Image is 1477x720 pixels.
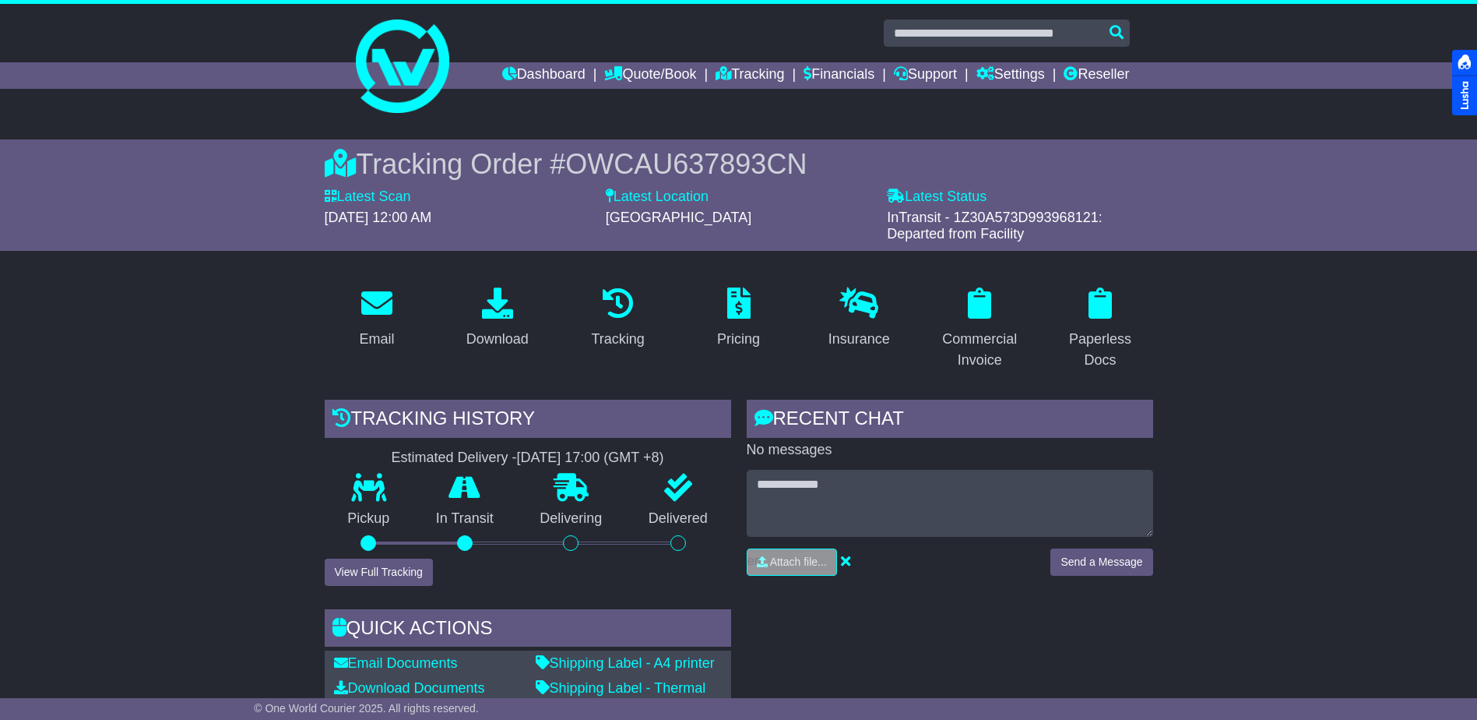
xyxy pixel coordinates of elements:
div: Commercial Invoice [937,329,1022,371]
a: Email Documents [334,655,458,671]
span: OWCAU637893CN [565,148,807,180]
a: Pricing [707,282,770,355]
span: [DATE] 12:00 AM [325,210,432,225]
a: Download [456,282,539,355]
span: InTransit - 1Z30A573D993968121: Departed from Facility [887,210,1102,242]
a: Shipping Label - A4 printer [536,655,715,671]
label: Latest Status [887,189,986,206]
span: © One World Courier 2025. All rights reserved. [254,702,479,715]
a: Support [894,62,957,89]
button: Send a Message [1050,549,1152,576]
a: Tracking [581,282,654,355]
div: Tracking Order # [325,147,1153,181]
label: Latest Location [606,189,709,206]
a: Shipping Label - Thermal printer [536,680,706,713]
a: Reseller [1064,62,1129,89]
a: Commercial Invoice [927,282,1032,376]
span: [GEOGRAPHIC_DATA] [606,210,751,225]
p: Delivering [517,510,626,528]
p: Pickup [325,510,413,528]
div: Quick Actions [325,609,731,651]
a: Download Documents [334,680,485,696]
div: Download [466,329,529,350]
div: Paperless Docs [1058,329,1143,371]
a: Financials [804,62,874,89]
div: Pricing [717,329,760,350]
a: Paperless Docs [1048,282,1153,376]
p: No messages [747,442,1153,459]
div: Tracking history [325,400,731,442]
div: Estimated Delivery - [325,450,731,467]
button: View Full Tracking [325,559,433,586]
div: RECENT CHAT [747,400,1153,442]
a: Dashboard [502,62,586,89]
label: Latest Scan [325,189,411,206]
div: Tracking [591,329,644,350]
p: Delivered [625,510,731,528]
a: Quote/Book [604,62,696,89]
a: Email [349,282,404,355]
div: Email [359,329,394,350]
div: Insurance [828,329,890,350]
a: Insurance [818,282,900,355]
p: In Transit [413,510,517,528]
div: [DATE] 17:00 (GMT +8) [517,450,664,467]
a: Settings [976,62,1045,89]
a: Tracking [716,62,784,89]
